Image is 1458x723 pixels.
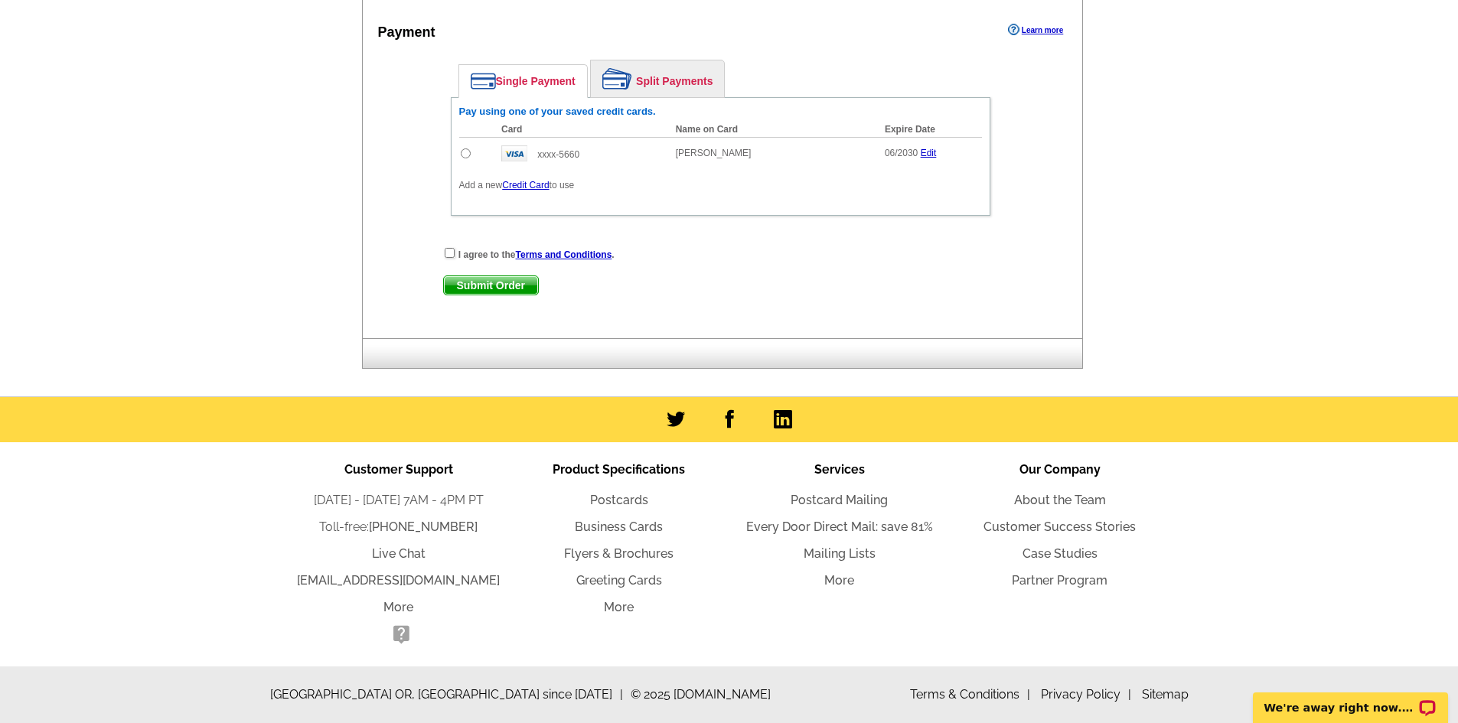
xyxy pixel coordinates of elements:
[576,573,662,588] a: Greeting Cards
[564,546,674,561] a: Flyers & Brochures
[369,519,478,534] a: [PHONE_NUMBER]
[814,462,865,477] span: Services
[459,106,982,118] h6: Pay using one of your saved credit cards.
[1023,546,1098,561] a: Case Studies
[1019,462,1101,477] span: Our Company
[604,600,634,614] a: More
[444,276,538,295] span: Submit Order
[575,519,663,534] a: Business Cards
[1041,687,1131,702] a: Privacy Policy
[676,148,752,158] span: [PERSON_NAME]
[553,462,685,477] span: Product Specifications
[378,22,435,43] div: Payment
[877,122,982,138] th: Expire Date
[270,686,623,704] span: [GEOGRAPHIC_DATA] OR, [GEOGRAPHIC_DATA] since [DATE]
[502,180,549,191] a: Credit Card
[983,519,1136,534] a: Customer Success Stories
[537,149,579,160] span: xxxx-5660
[885,148,918,158] span: 06/2030
[591,60,724,97] a: Split Payments
[289,491,509,510] li: [DATE] - [DATE] 7AM - 4PM PT
[1142,687,1189,702] a: Sitemap
[668,122,877,138] th: Name on Card
[910,687,1030,702] a: Terms & Conditions
[804,546,876,561] a: Mailing Lists
[590,493,648,507] a: Postcards
[1014,493,1106,507] a: About the Team
[631,686,771,704] span: © 2025 [DOMAIN_NAME]
[602,68,632,90] img: split-payment.png
[494,122,668,138] th: Card
[921,148,937,158] a: Edit
[1243,675,1458,723] iframe: LiveChat chat widget
[344,462,453,477] span: Customer Support
[459,65,587,97] a: Single Payment
[1008,24,1063,36] a: Learn more
[1012,573,1107,588] a: Partner Program
[289,518,509,536] li: Toll-free:
[459,178,982,192] p: Add a new to use
[297,573,500,588] a: [EMAIL_ADDRESS][DOMAIN_NAME]
[458,249,615,260] strong: I agree to the .
[824,573,854,588] a: More
[746,519,933,534] a: Every Door Direct Mail: save 81%
[501,145,527,161] img: visa.gif
[471,73,496,90] img: single-payment.png
[791,493,888,507] a: Postcard Mailing
[383,600,413,614] a: More
[372,546,426,561] a: Live Chat
[516,249,612,260] a: Terms and Conditions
